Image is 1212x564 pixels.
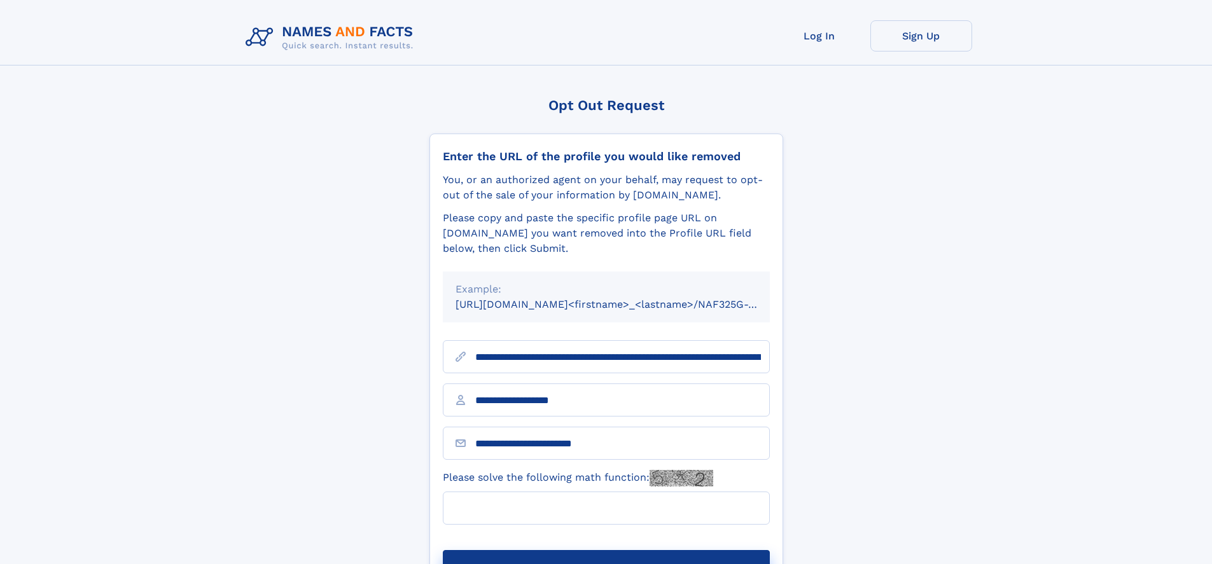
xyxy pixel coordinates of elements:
label: Please solve the following math function: [443,470,713,486]
a: Sign Up [870,20,972,52]
img: Logo Names and Facts [240,20,424,55]
div: Example: [456,282,757,297]
small: [URL][DOMAIN_NAME]<firstname>_<lastname>/NAF325G-xxxxxxxx [456,298,794,310]
div: Opt Out Request [429,97,783,113]
div: Please copy and paste the specific profile page URL on [DOMAIN_NAME] you want removed into the Pr... [443,210,770,256]
a: Log In [769,20,870,52]
div: You, or an authorized agent on your behalf, may request to opt-out of the sale of your informatio... [443,172,770,203]
div: Enter the URL of the profile you would like removed [443,149,770,163]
